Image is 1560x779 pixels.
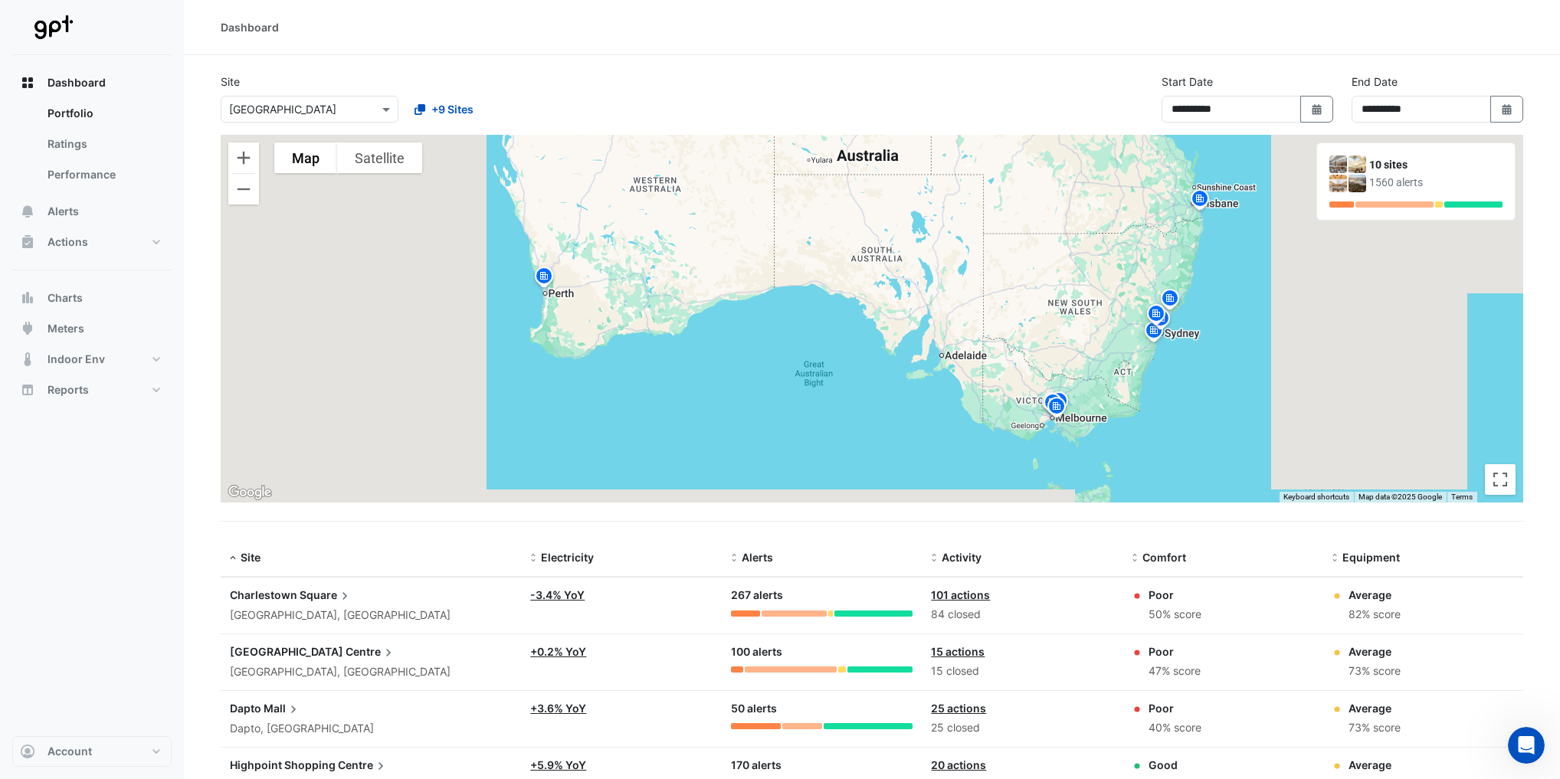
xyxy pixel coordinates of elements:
span: Mall [264,700,301,717]
div: 40% score [1149,719,1201,737]
a: -3.4% YoY [530,588,585,601]
span: Site [241,551,261,564]
a: Terms (opens in new tab) [1451,493,1473,501]
img: Chirnside Park Shopping Centre [1349,155,1366,173]
div: 25 closed [931,719,1113,737]
span: [GEOGRAPHIC_DATA] [230,645,343,658]
div: Dashboard [221,19,279,35]
div: 50 alerts [731,700,913,718]
img: Highpoint Shopping Centre [1349,175,1366,192]
span: Activity [942,551,982,564]
div: Dapto, [GEOGRAPHIC_DATA] [230,720,512,738]
div: Average [1349,700,1401,716]
button: Meters [12,313,172,344]
app-icon: Reports [20,382,35,398]
span: Actions [48,234,88,250]
iframe: Intercom live chat [1508,727,1545,764]
button: Dashboard [12,67,172,98]
span: Comfort [1142,551,1186,564]
app-icon: Dashboard [20,75,35,90]
app-icon: Meters [20,321,35,336]
div: 1560 alerts [1369,175,1503,191]
button: Zoom in [228,142,259,173]
label: End Date [1352,74,1398,90]
div: 82% score [1349,606,1401,624]
button: Show satellite imagery [337,142,422,173]
img: site-pin.svg [1142,319,1166,346]
a: 15 actions [931,645,985,658]
a: +5.9% YoY [530,758,586,771]
app-icon: Alerts [20,204,35,219]
div: 15 closed [931,663,1113,680]
img: Charlestown Square [1329,155,1347,173]
a: Ratings [35,129,172,159]
span: Indoor Env [48,352,105,367]
div: Poor [1149,700,1201,716]
img: site-pin.svg [1039,391,1063,417]
div: 73% score [1349,719,1401,737]
button: Zoom out [228,174,259,205]
span: Alerts [742,551,773,564]
button: Keyboard shortcuts [1283,492,1349,502]
a: 25 actions [931,702,986,715]
img: site-pin.svg [1144,303,1168,329]
img: site-pin.svg [1158,287,1182,314]
div: Average [1349,587,1401,603]
div: Dashboard [12,98,172,196]
span: Centre [338,757,388,774]
button: Toggle fullscreen view [1485,464,1516,495]
div: 73% score [1349,663,1401,680]
span: +9 Sites [431,101,474,117]
app-icon: Actions [20,234,35,250]
img: Company Logo [18,12,87,43]
a: +3.6% YoY [530,702,586,715]
img: site-pin.svg [1047,390,1071,417]
span: Dashboard [48,75,106,90]
div: Poor [1149,587,1201,603]
app-icon: Indoor Env [20,352,35,367]
label: Start Date [1162,74,1213,90]
span: Charts [48,290,83,306]
button: Charts [12,283,172,313]
div: 267 alerts [731,587,913,604]
div: 100 alerts [731,643,913,661]
a: Performance [35,159,172,190]
img: site-pin.svg [532,265,556,292]
span: Reports [48,382,89,398]
img: Dapto Mall [1329,175,1347,192]
span: Electricity [541,551,594,564]
button: Show street map [274,142,337,173]
div: [GEOGRAPHIC_DATA], [GEOGRAPHIC_DATA] [230,663,512,681]
label: Site [221,74,240,90]
button: +9 Sites [405,96,483,123]
div: 170 alerts [731,757,913,774]
img: site-pin.svg [1188,188,1212,214]
div: Good [1149,757,1201,773]
a: +0.2% YoY [530,645,586,658]
span: Dapto [230,702,261,715]
button: Account [12,736,172,767]
span: Meters [48,321,84,336]
span: Account [48,744,92,759]
div: 47% score [1149,663,1201,680]
button: Reports [12,375,172,405]
img: site-pin.svg [1044,395,1069,422]
a: 101 actions [931,588,990,601]
a: 20 actions [931,758,986,771]
div: [GEOGRAPHIC_DATA], [GEOGRAPHIC_DATA] [230,607,512,624]
div: Average [1349,643,1401,660]
img: site-pin.svg [1041,391,1065,418]
a: Open this area in Google Maps (opens a new window) [224,483,275,502]
span: Square [300,587,352,604]
span: Alerts [48,204,79,219]
span: Centre [346,643,396,660]
app-icon: Charts [20,290,35,306]
a: Portfolio [35,98,172,129]
div: Poor [1149,643,1201,660]
fa-icon: Select Date [1310,103,1324,116]
button: Actions [12,227,172,257]
div: Average [1349,757,1401,773]
span: Equipment [1342,551,1400,564]
button: Indoor Env [12,344,172,375]
div: 50% score [1149,606,1201,624]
